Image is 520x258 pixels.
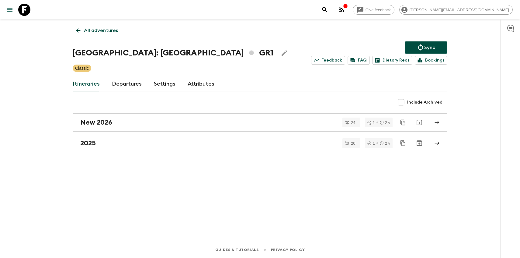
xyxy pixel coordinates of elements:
span: [PERSON_NAME][EMAIL_ADDRESS][DOMAIN_NAME] [406,8,512,12]
a: Feedback [311,56,345,65]
button: Archive [413,137,425,149]
a: Attributes [188,77,214,91]
div: 1 [367,121,375,125]
a: 2025 [73,134,447,152]
button: Duplicate [397,117,408,128]
a: Departures [112,77,142,91]
p: All adventures [84,27,118,34]
span: 20 [347,141,359,145]
a: FAQ [348,56,370,65]
p: Classic [75,65,89,71]
h1: [GEOGRAPHIC_DATA]: [GEOGRAPHIC_DATA] GR1 [73,47,273,59]
a: Privacy Policy [271,246,305,253]
a: Dietary Reqs [372,56,412,65]
h2: New 2026 [80,118,112,126]
div: 2 y [380,121,390,125]
span: 24 [347,121,359,125]
h2: 2025 [80,139,96,147]
p: Sync [424,44,435,51]
a: New 2026 [73,113,447,132]
div: 2 y [380,141,390,145]
div: 1 [367,141,375,145]
div: [PERSON_NAME][EMAIL_ADDRESS][DOMAIN_NAME] [399,5,513,15]
span: Include Archived [407,99,442,105]
button: Archive [413,116,425,129]
a: Give feedback [353,5,394,15]
a: Bookings [415,56,447,65]
button: Edit Adventure Title [278,47,290,59]
a: All adventures [73,24,121,37]
button: search adventures [319,4,331,16]
a: Settings [154,77,175,91]
button: Duplicate [397,138,408,149]
button: menu [4,4,16,16]
a: Itineraries [73,77,100,91]
button: Sync adventure departures to the booking engine [405,41,447,54]
span: Give feedback [362,8,394,12]
a: Guides & Tutorials [215,246,259,253]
